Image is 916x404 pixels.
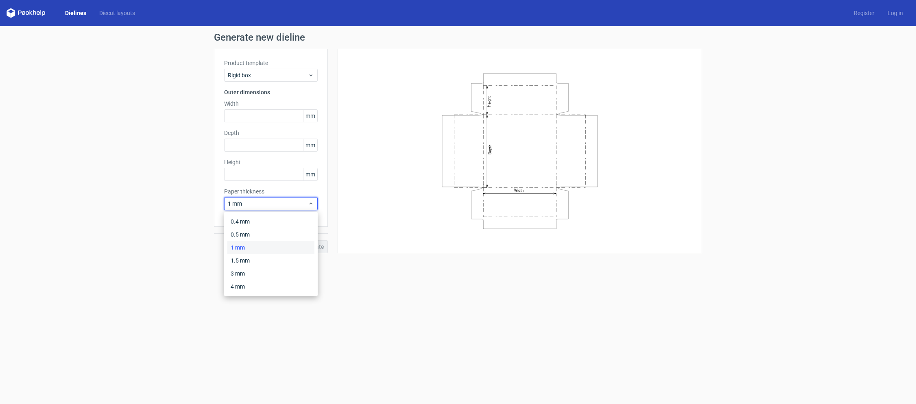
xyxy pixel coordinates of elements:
label: Width [224,100,318,108]
span: mm [303,139,317,151]
div: 3 mm [227,267,314,280]
text: Depth [488,144,492,154]
span: mm [303,168,317,180]
label: Paper thickness [224,187,318,195]
div: 1.5 mm [227,254,314,267]
span: mm [303,110,317,122]
text: Width [514,188,523,193]
a: Diecut layouts [93,9,142,17]
label: Product template [224,59,318,67]
a: Register [847,9,881,17]
div: 4 mm [227,280,314,293]
span: 1 mm [228,200,308,208]
span: Rigid box [228,71,308,79]
a: Log in [881,9,909,17]
label: Depth [224,129,318,137]
h1: Generate new dieline [214,33,702,42]
a: Dielines [59,9,93,17]
div: 0.5 mm [227,228,314,241]
div: 0.4 mm [227,215,314,228]
label: Height [224,158,318,166]
h3: Outer dimensions [224,88,318,96]
div: 1 mm [227,241,314,254]
text: Height [487,96,491,107]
